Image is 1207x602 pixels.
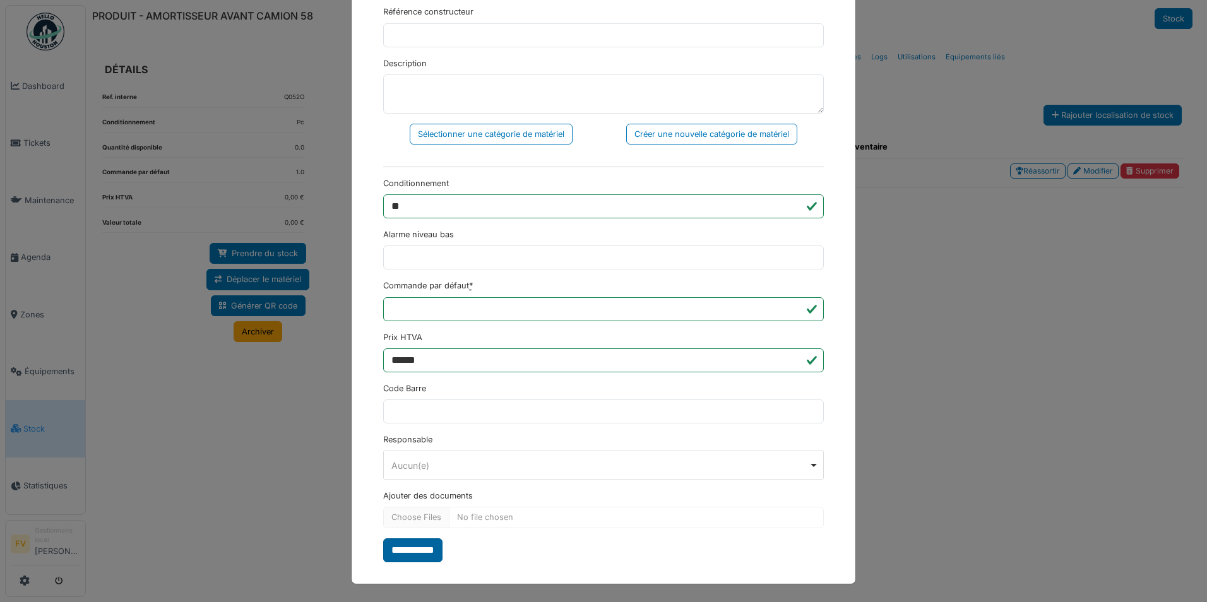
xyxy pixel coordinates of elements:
[383,228,454,240] label: Alarme niveau bas
[383,434,432,446] label: Responsable
[410,124,573,145] div: Sélectionner une catégorie de matériel
[383,490,473,502] label: Ajouter des documents
[469,281,473,290] abbr: Requis
[383,331,422,343] label: Prix HTVA
[383,177,449,189] label: Conditionnement
[383,57,427,69] label: Description
[391,459,809,472] div: Aucun(e)
[383,6,473,18] label: Référence constructeur
[383,280,473,292] label: Commande par défaut
[626,124,797,145] div: Créer une nouvelle catégorie de matériel
[383,382,426,394] label: Code Barre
